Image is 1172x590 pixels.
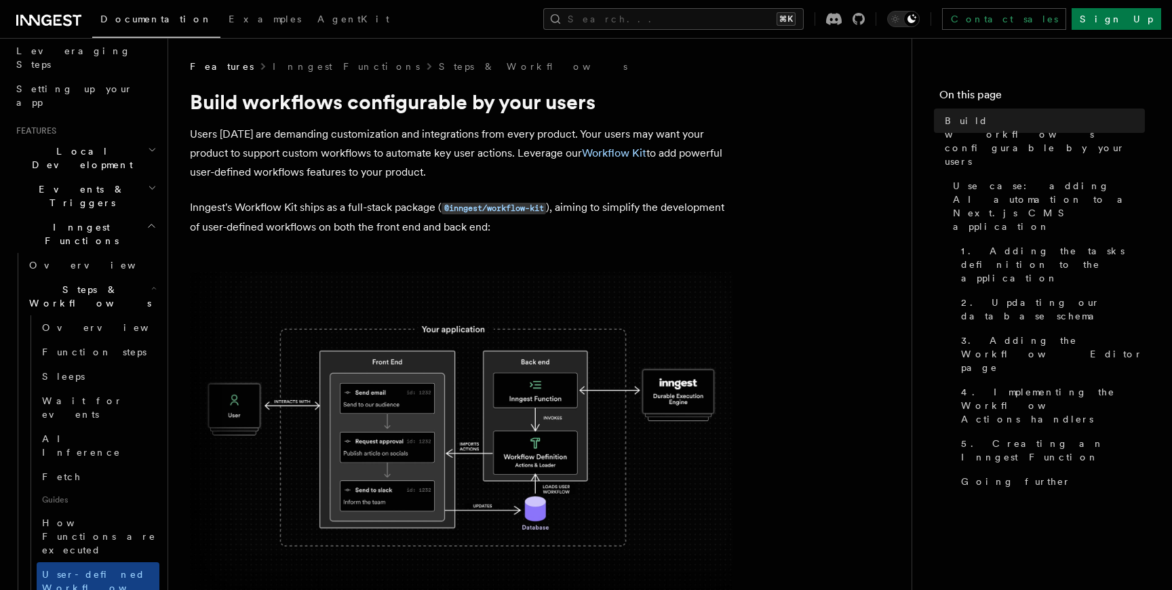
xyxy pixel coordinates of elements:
[309,4,397,37] a: AgentKit
[442,203,546,214] code: @inngest/workflow-kit
[11,182,148,210] span: Events & Triggers
[29,260,169,271] span: Overview
[37,315,159,340] a: Overview
[961,437,1145,464] span: 5. Creating an Inngest Function
[190,125,732,182] p: Users [DATE] are demanding customization and integrations from every product. Your users may want...
[777,12,796,26] kbd: ⌘K
[956,290,1145,328] a: 2. Updating our database schema
[11,39,159,77] a: Leveraging Steps
[190,90,732,114] h1: Build workflows configurable by your users
[1072,8,1161,30] a: Sign Up
[37,389,159,427] a: Wait for events
[11,177,159,215] button: Events & Triggers
[11,144,148,172] span: Local Development
[939,87,1145,109] h4: On this page
[42,517,156,555] span: How Functions are executed
[37,465,159,489] a: Fetch
[24,253,159,277] a: Overview
[92,4,220,38] a: Documentation
[961,334,1145,374] span: 3. Adding the Workflow Editor page
[11,139,159,177] button: Local Development
[945,114,1145,168] span: Build workflows configurable by your users
[16,45,131,70] span: Leveraging Steps
[956,380,1145,431] a: 4. Implementing the Workflow Actions handlers
[16,83,133,108] span: Setting up your app
[11,77,159,115] a: Setting up your app
[100,14,212,24] span: Documentation
[887,11,920,27] button: Toggle dark mode
[37,364,159,389] a: Sleeps
[961,475,1071,488] span: Going further
[24,277,159,315] button: Steps & Workflows
[37,511,159,562] a: How Functions are executed
[42,471,81,482] span: Fetch
[11,215,159,253] button: Inngest Functions
[42,395,123,420] span: Wait for events
[190,60,254,73] span: Features
[953,179,1145,233] span: Use case: adding AI automation to a Next.js CMS application
[939,109,1145,174] a: Build workflows configurable by your users
[582,146,646,159] a: Workflow Kit
[24,283,151,310] span: Steps & Workflows
[961,244,1145,285] span: 1. Adding the tasks definition to the application
[42,371,85,382] span: Sleeps
[190,198,732,237] p: Inngest's Workflow Kit ships as a full-stack package ( ), aiming to simplify the development of u...
[961,385,1145,426] span: 4. Implementing the Workflow Actions handlers
[11,220,146,248] span: Inngest Functions
[42,322,182,333] span: Overview
[956,239,1145,290] a: 1. Adding the tasks definition to the application
[37,427,159,465] a: AI Inference
[273,60,420,73] a: Inngest Functions
[439,60,627,73] a: Steps & Workflows
[37,340,159,364] a: Function steps
[543,8,804,30] button: Search...⌘K
[37,489,159,511] span: Guides
[42,347,146,357] span: Function steps
[442,201,546,214] a: @inngest/workflow-kit
[229,14,301,24] span: Examples
[220,4,309,37] a: Examples
[317,14,389,24] span: AgentKit
[956,469,1145,494] a: Going further
[11,125,56,136] span: Features
[961,296,1145,323] span: 2. Updating our database schema
[942,8,1066,30] a: Contact sales
[956,431,1145,469] a: 5. Creating an Inngest Function
[956,328,1145,380] a: 3. Adding the Workflow Editor page
[42,433,121,458] span: AI Inference
[948,174,1145,239] a: Use case: adding AI automation to a Next.js CMS application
